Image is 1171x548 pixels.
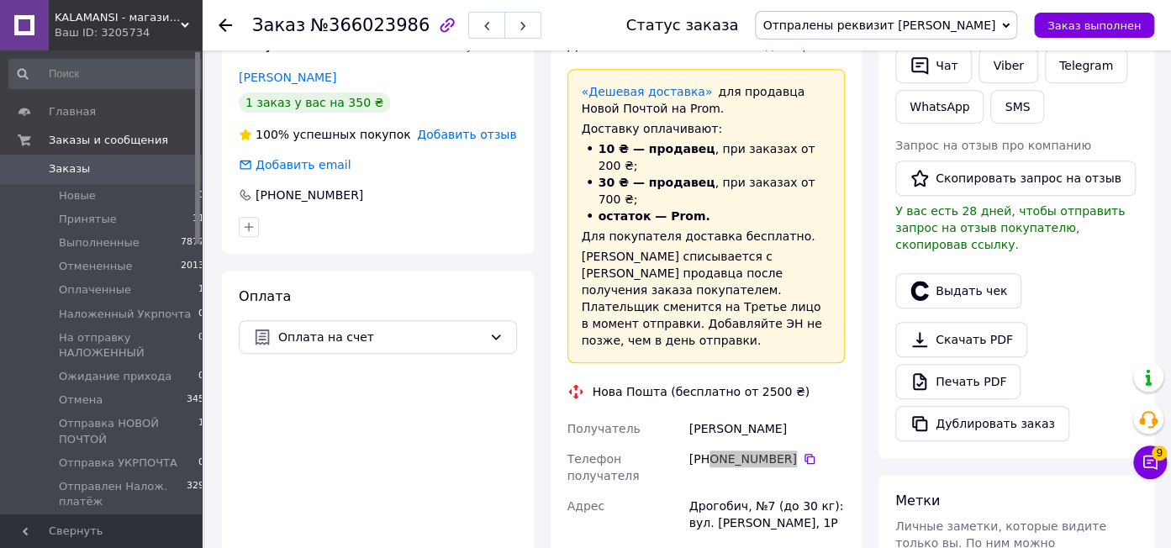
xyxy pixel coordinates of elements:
span: Отправка УКРПОЧТА [59,456,177,471]
span: Получатель [567,422,641,435]
div: Вернуться назад [219,17,232,34]
span: Наложенный Укрпочта [59,307,191,322]
div: Доставку оплачивают: [582,120,831,137]
span: Оплата на счет [278,328,483,346]
span: Отмена [59,393,103,408]
a: [PERSON_NAME] [239,71,336,84]
span: Заказы и сообщения [49,133,168,148]
li: , при заказах от 200 ₴; [582,140,831,174]
div: Дрогобич, №7 (до 30 кг): вул. [PERSON_NAME], 1Р [686,491,848,538]
span: У вас есть 28 дней, чтобы отправить запрос на отзыв покупателю, скопировав ссылку. [895,204,1125,251]
a: «Дешевая доставка» [582,85,713,98]
a: Viber [978,48,1037,83]
div: успешных покупок [239,126,411,143]
span: Отправка НОВОЙ ПОЧТОЙ [59,416,198,446]
div: [PERSON_NAME] [686,414,848,444]
span: Покупатель [239,37,323,53]
div: Нова Пошта (бесплатно от 2500 ₴) [588,383,814,400]
div: для продавца Новой Почтой на Prom. [582,83,831,117]
div: [PERSON_NAME] списывается с [PERSON_NAME] продавца после получения заказа покупателем. Плательщик... [582,248,831,349]
span: 10 ₴ — продавец [599,142,715,155]
span: 0 [198,188,204,203]
span: 0 [198,369,204,384]
li: , при заказах от 700 ₴; [582,174,831,208]
a: Telegram [1045,48,1127,83]
button: Дублировать заказ [895,406,1069,441]
span: 9 [1152,445,1167,461]
a: Скачать PDF [895,322,1027,357]
span: Заказ [252,15,305,35]
span: Доставка [567,37,634,53]
button: Выдать чек [895,273,1021,308]
button: Чат [895,48,972,83]
span: 1 [198,282,204,298]
span: 11 [193,212,204,227]
span: 1 [198,416,204,446]
span: Главная [49,104,96,119]
a: Печать PDF [895,364,1021,399]
span: Отмененные [59,259,132,274]
div: 1 заказ у вас на 350 ₴ [239,92,390,113]
div: Статус заказа [625,17,738,34]
span: Ожидание прихода [59,369,171,384]
span: KALAMANSI - магазин оригинальной косметики из Южной Кореи [55,10,181,25]
span: Адрес [567,499,604,513]
div: [PHONE_NUMBER] [254,187,365,203]
div: Добавить email [237,156,353,173]
span: Выполненные [59,235,140,250]
span: Новые [59,188,96,203]
span: 329 [187,479,204,509]
div: Ваш ID: 3205734 [55,25,202,40]
span: 345 [187,393,204,408]
span: На отправку НАЛОЖЕННЫЙ [59,330,198,361]
span: 100% [256,128,289,141]
span: Оплата [239,288,291,304]
span: 0 [198,330,204,361]
span: остаток — Prom. [599,209,710,223]
span: Оплаченные [59,282,131,298]
a: WhatsApp [895,90,984,124]
div: Для покупателя доставка бесплатно. [582,228,831,245]
span: 0 [198,456,204,471]
span: Принятые [59,212,117,227]
span: Отпралены реквизит [PERSON_NAME] [762,18,995,32]
span: Отправлен Налож. платёж [59,479,187,509]
span: 0 [198,307,204,322]
div: [PHONE_NUMBER] [689,451,845,467]
span: Добавить отзыв [417,128,516,141]
span: Телефон получателя [567,452,640,482]
span: Заказы [49,161,90,177]
button: SMS [990,90,1044,124]
span: Заказ выполнен [1047,19,1141,32]
div: Добавить email [254,156,353,173]
button: Заказ выполнен [1034,13,1154,38]
span: Запрос на отзыв про компанию [895,139,1091,152]
span: Редактировать [751,39,845,52]
span: 30 ₴ — продавец [599,176,715,189]
span: 7877 [181,235,204,250]
span: №366023986 [310,15,430,35]
button: Чат с покупателем9 [1133,445,1167,479]
button: Скопировать запрос на отзыв [895,161,1136,196]
span: Метки [895,493,940,508]
span: 2013 [181,259,204,274]
input: Поиск [8,59,206,89]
